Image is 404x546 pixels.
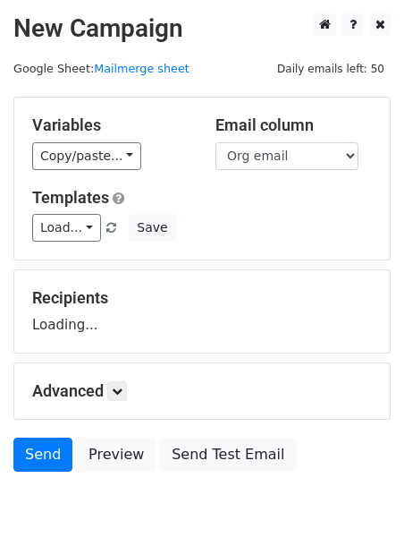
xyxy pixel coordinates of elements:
[271,62,391,75] a: Daily emails left: 50
[32,381,372,401] h5: Advanced
[94,62,189,75] a: Mailmerge sheet
[32,288,372,335] div: Loading...
[13,13,391,44] h2: New Campaign
[32,214,101,242] a: Load...
[129,214,175,242] button: Save
[13,62,189,75] small: Google Sheet:
[32,115,189,135] h5: Variables
[271,59,391,79] span: Daily emails left: 50
[160,438,296,472] a: Send Test Email
[32,142,141,170] a: Copy/paste...
[13,438,72,472] a: Send
[215,115,372,135] h5: Email column
[32,188,109,207] a: Templates
[32,288,372,308] h5: Recipients
[77,438,156,472] a: Preview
